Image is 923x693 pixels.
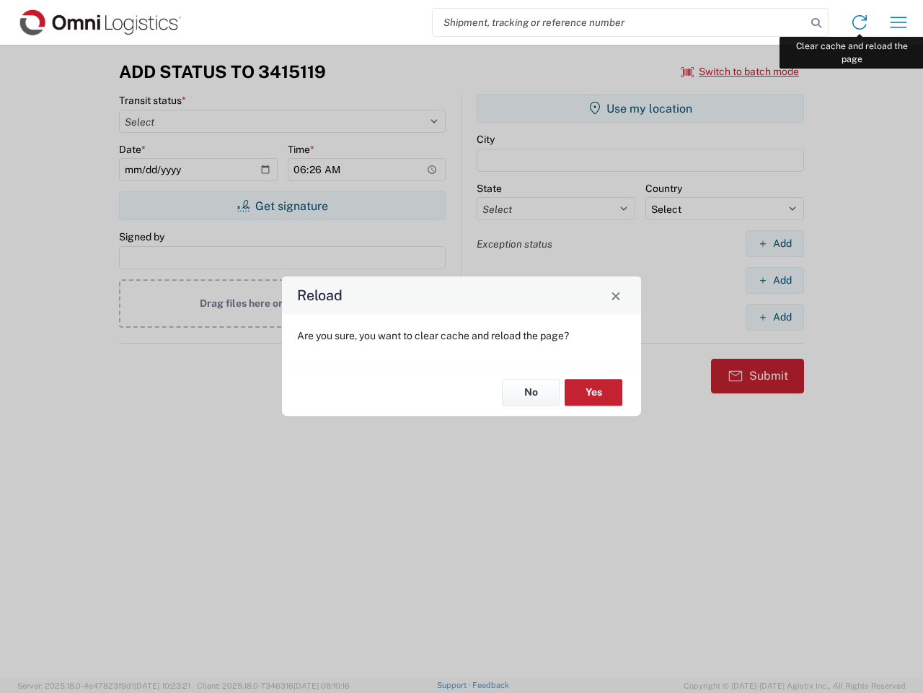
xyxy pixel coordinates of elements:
input: Shipment, tracking or reference number [433,9,806,36]
p: Are you sure, you want to clear cache and reload the page? [297,329,626,342]
button: No [502,379,560,406]
button: Yes [565,379,622,406]
h4: Reload [297,285,343,306]
button: Close [606,285,626,305]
